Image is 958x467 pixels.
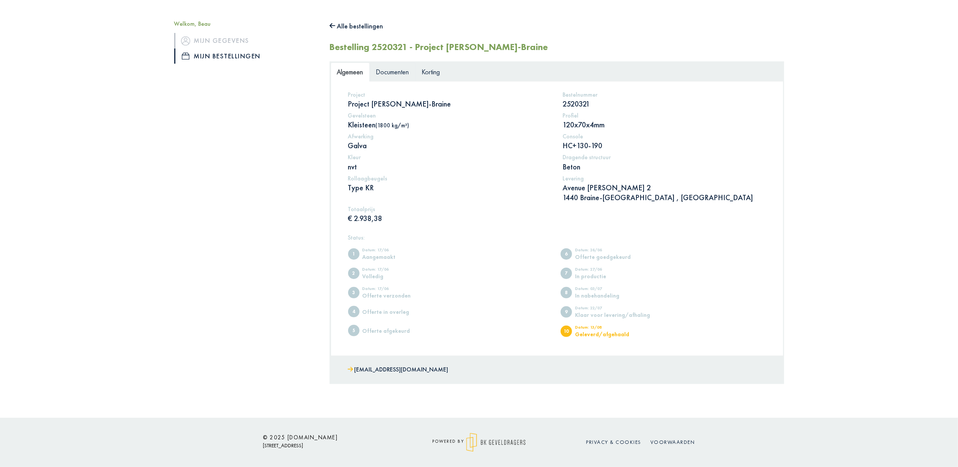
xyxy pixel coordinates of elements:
[586,439,642,445] a: Privacy & cookies
[561,248,572,260] span: Offerte goedgekeurd
[174,49,318,64] a: iconMijn bestellingen
[575,331,638,337] div: Geleverd/afgehaald
[561,268,572,279] span: In productie
[422,67,440,76] span: Korting
[348,205,552,213] h5: Totaalprijs
[174,20,318,27] h5: Welkom, Beau
[348,162,552,172] p: nvt
[363,328,425,334] div: Offerte afgekeurd
[561,306,572,318] span: Klaar voor levering/afhaling
[561,287,572,298] span: In nabehandeling
[563,162,766,172] p: Beton
[330,42,548,53] h2: Bestelling 2520321 - Project [PERSON_NAME]-Braine
[363,287,425,293] div: Datum: 17/06
[363,293,425,298] div: Offerte verzonden
[376,67,409,76] span: Documenten
[348,287,359,298] span: Offerte verzonden
[182,53,189,60] img: icon
[181,36,190,45] img: icon
[563,99,766,109] p: 2520321
[348,183,552,193] p: Type KR
[348,234,766,241] h5: Status:
[575,325,638,331] div: Datum: 13/08
[348,213,552,223] p: € 2.938,38
[348,141,552,150] p: Galva
[563,91,766,98] h5: Bestelnummer
[348,268,359,279] span: Volledig
[363,273,425,279] div: Volledig
[376,122,409,129] span: (1800 kg/m³)
[575,248,638,254] div: Datum: 26/06
[561,326,572,337] span: Geleverd/afgehaald
[575,267,638,273] div: Datum: 27/06
[363,267,425,273] div: Datum: 17/06
[174,33,318,48] a: iconMijn gegevens
[411,433,547,452] div: powered by
[337,67,363,76] span: Algemeen
[575,293,638,298] div: In nabehandeling
[348,120,552,130] p: Kleisteen
[563,175,766,182] h5: Levering
[348,364,449,375] a: [EMAIL_ADDRESS][DOMAIN_NAME]
[466,433,526,452] img: logo
[575,312,650,318] div: Klaar voor levering/afhaling
[348,325,359,336] span: Offerte afgekeurd
[563,183,766,202] p: Avenue [PERSON_NAME] 2 1440 Braine-[GEOGRAPHIC_DATA] , [GEOGRAPHIC_DATA]
[563,112,766,119] h5: Profiel
[575,306,650,312] div: Datum: 22/07
[363,254,425,260] div: Aangemaakt
[331,63,783,81] ul: Tabs
[348,112,552,119] h5: Gevelsteen
[563,120,766,130] p: 120x70x4mm
[348,154,552,161] h5: Kleur
[575,287,638,293] div: Datum: 03/07
[575,273,638,279] div: In productie
[563,141,766,150] p: HC+130-190
[348,91,552,98] h5: Project
[330,20,383,32] button: Alle bestellingen
[563,133,766,140] h5: Console
[575,254,638,260] div: Offerte goedgekeurd
[650,439,695,445] a: Voorwaarden
[363,309,425,315] div: Offerte in overleg
[348,306,359,317] span: Offerte in overleg
[348,99,552,109] p: Project [PERSON_NAME]-Braine
[348,175,552,182] h5: Rollaagbeugels
[363,248,425,254] div: Datum: 17/06
[563,154,766,161] h5: Dragende structuur
[348,248,359,260] span: Aangemaakt
[348,133,552,140] h5: Afwerking
[263,441,400,450] p: [STREET_ADDRESS]
[263,434,400,441] h6: © 2025 [DOMAIN_NAME]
